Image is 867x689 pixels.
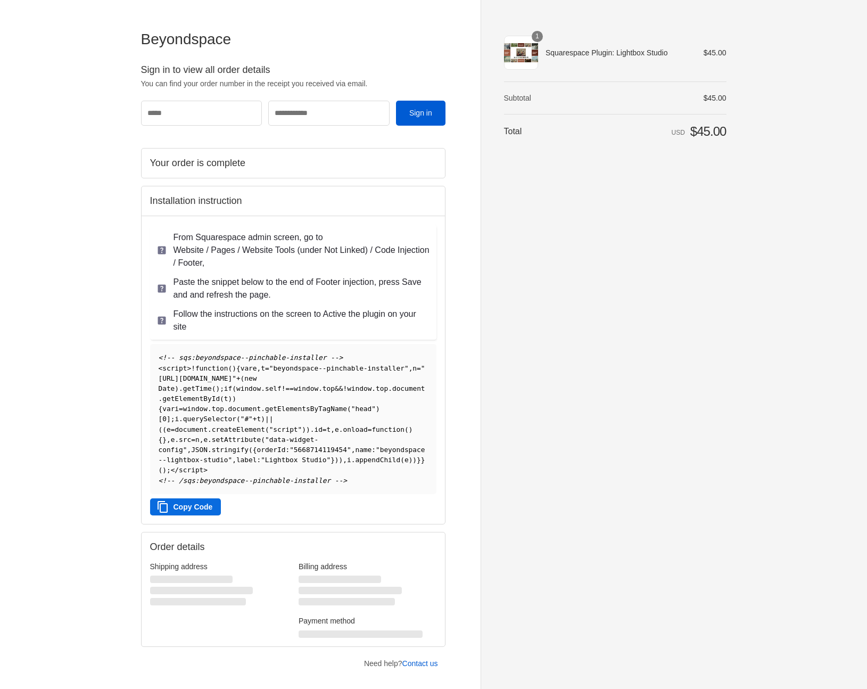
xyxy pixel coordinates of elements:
span: ( [347,405,351,413]
span: document [175,425,208,433]
span: <!-- sqs:beyondspace--pinchable-installer --> [159,354,343,362]
span: ( [265,425,269,433]
span: { [253,446,257,454]
span: ) [232,364,236,372]
span: = [417,364,421,372]
span: JSON [191,446,208,454]
span: script [162,364,187,372]
span: { [159,405,163,413]
span: = [368,425,372,433]
span: ( [236,415,241,423]
span: } [421,456,425,464]
span: . [318,384,323,392]
span: ) [175,384,179,392]
button: Copy Code [150,498,221,515]
span: . [351,456,356,464]
span: = [191,436,195,444]
span: "head" [351,405,376,413]
span: ) [409,456,413,464]
span: "5668714119454" [290,446,351,454]
p: You can find your order number in the receipt you received via email. [141,78,445,89]
p: Need help? [364,658,438,669]
span: createElement [212,425,265,433]
span: ( [228,364,233,372]
span: > [203,466,208,474]
span: . [179,384,183,392]
span: "#" [241,415,253,423]
span: top [212,405,224,413]
span: , [257,364,261,372]
span: ) [376,405,380,413]
span: script [179,466,203,474]
span: ! [343,384,347,392]
span: window [294,384,318,392]
span: appendChild [355,456,400,464]
span: . [208,405,212,413]
span: . [159,395,163,403]
span: getElementById [162,395,220,403]
span: , [331,425,335,433]
span: = [179,405,183,413]
span: ) [228,395,233,403]
span: ) [216,384,220,392]
span: stringify [212,446,249,454]
h2: Sign in to view all order details [141,64,445,76]
span: , [343,456,347,464]
h2: Order details [150,541,293,553]
span: ] [167,415,171,423]
span: var [241,364,253,372]
span: function [371,425,404,433]
span: i [347,456,351,464]
span: t [257,415,261,423]
span: Squarespace Plugin: Lightbox Studio [546,48,689,58]
span: ) [162,466,167,474]
span: window [236,384,261,392]
span: Beyondspace [141,31,232,47]
span: = [265,364,269,372]
span: i [175,405,179,413]
span: , [409,364,413,372]
span: , [351,446,356,454]
span: var [162,405,175,413]
span: e [404,456,409,464]
span: ; [171,415,175,423]
span: setAttribute [212,436,261,444]
span: . [224,405,228,413]
h2: Installation instruction [150,195,436,207]
span: . [208,436,212,444]
span: , [187,446,191,454]
span: document [392,384,425,392]
span: . [261,384,265,392]
span: ) [232,395,236,403]
span: "Lightbox Studio" [261,456,331,464]
span: name [355,446,371,454]
span: ; [220,384,224,392]
span: e [167,425,171,433]
span: < [159,364,163,372]
span: "beyondspace--pinchable-installer" [269,364,409,372]
span: </ [171,466,179,474]
p: From Squarespace admin screen, go to Website / Pages / Website Tools (under Not Linked) / Code In... [174,231,430,269]
span: ( [241,374,245,382]
span: t [327,425,331,433]
span: Date [159,384,175,392]
span: t [224,395,228,403]
span: $45.00 [690,124,726,138]
span: || [265,415,273,423]
span: e [171,436,175,444]
span: e [253,364,257,372]
span: ( [249,446,253,454]
span: ; [167,466,171,474]
span: e [203,436,208,444]
span: ( [212,384,216,392]
span: : [257,456,261,464]
span: ( [220,395,224,403]
span: . [175,436,179,444]
span: ( [261,436,265,444]
span: ) [306,425,310,433]
span: + [236,374,241,382]
h3: Shipping address [150,562,288,571]
span: ( [232,384,236,392]
span: function [195,364,228,372]
span: . [339,425,343,433]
